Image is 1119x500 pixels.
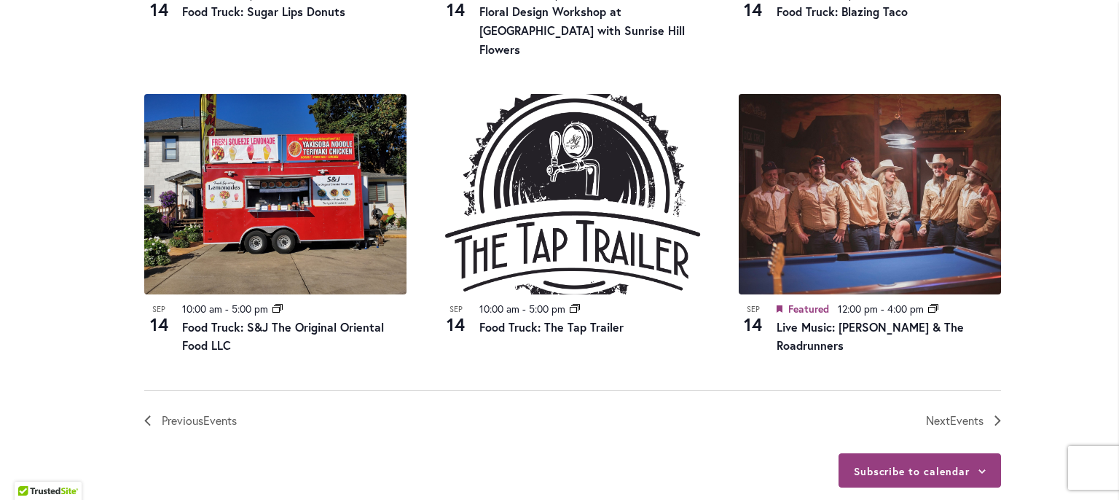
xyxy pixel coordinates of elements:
[854,464,970,478] button: Subscribe to calendar
[11,448,52,489] iframe: Launch Accessibility Center
[203,413,237,428] span: Events
[926,411,1001,430] a: Next Events
[182,302,222,316] time: 10:00 am
[777,301,782,318] em: Featured
[838,302,878,316] time: 12:00 pm
[950,413,983,428] span: Events
[881,302,884,316] span: -
[232,302,268,316] time: 5:00 pm
[739,94,1001,294] img: Live Music: Olivia Harms and the Roadrunners
[225,302,229,316] span: -
[441,303,471,316] span: Sep
[144,303,173,316] span: Sep
[144,411,237,430] a: Previous Events
[788,302,829,316] span: Featured
[182,319,384,353] a: Food Truck: S&J The Original Oriental Food LLC
[522,302,526,316] span: -
[887,302,924,316] time: 4:00 pm
[529,302,565,316] time: 5:00 pm
[479,4,685,57] a: Floral Design Workshop at [GEOGRAPHIC_DATA] with Sunrise Hill Flowers
[739,312,768,337] span: 14
[441,312,471,337] span: 14
[182,4,345,19] a: Food Truck: Sugar Lips Donuts
[777,319,964,353] a: Live Music: [PERSON_NAME] & The Roadrunners
[479,319,624,335] a: Food Truck: The Tap Trailer
[441,94,704,294] img: Food Truck: The Tap Trailer
[144,312,173,337] span: 14
[777,4,908,19] a: Food Truck: Blazing Taco
[739,303,768,316] span: Sep
[479,302,519,316] time: 10:00 am
[162,411,237,430] span: Previous
[926,411,983,430] span: Next
[144,94,407,294] img: Food Cart – S&J “The Original Oriental Food”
